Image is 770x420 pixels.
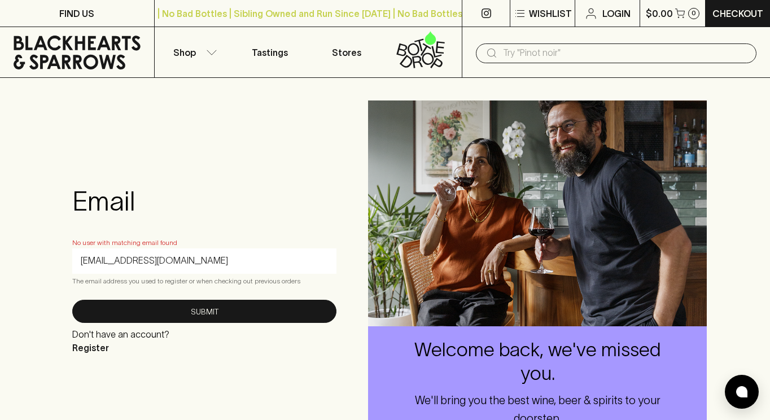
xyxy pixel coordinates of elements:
[712,7,763,20] p: Checkout
[529,7,572,20] p: Wishlist
[503,44,747,62] input: Try "Pinot noir"
[72,275,336,287] p: The email address you used to register or when checking out previous orders
[231,27,308,77] a: Tastings
[736,386,747,397] img: bubble-icon
[368,100,707,326] img: pjver.png
[692,10,696,16] p: 0
[72,185,336,217] h3: Email
[59,7,94,20] p: FIND US
[72,300,336,323] button: Submit
[308,27,385,77] a: Stores
[646,7,673,20] p: $0.00
[72,327,169,341] p: Don't have an account?
[173,46,196,59] p: Shop
[72,341,169,355] p: Register
[155,27,231,77] button: Shop
[602,7,631,20] p: Login
[72,237,336,248] p: No user with matching email found
[252,46,288,59] p: Tastings
[409,338,666,386] h4: Welcome back, we've missed you.
[332,46,361,59] p: Stores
